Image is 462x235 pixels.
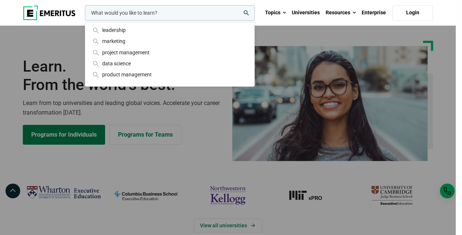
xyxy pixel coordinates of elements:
div: project management [91,48,248,57]
div: product management [91,70,248,79]
input: woocommerce-product-search-field-0 [85,5,255,21]
div: marketing [91,37,248,45]
div: leadership [91,26,248,34]
div: data science [91,59,248,68]
a: Login [393,5,433,21]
